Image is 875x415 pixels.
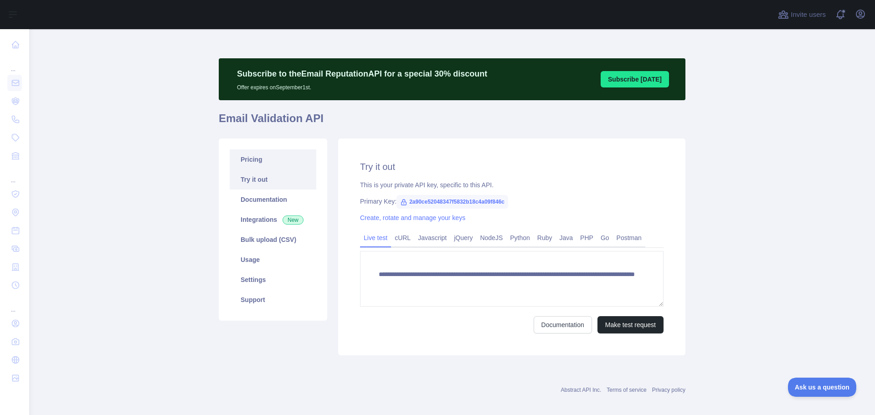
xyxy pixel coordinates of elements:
[613,231,645,245] a: Postman
[230,169,316,190] a: Try it out
[561,387,602,393] a: Abstract API Inc.
[360,231,391,245] a: Live test
[230,290,316,310] a: Support
[230,210,316,230] a: Integrations New
[7,295,22,313] div: ...
[7,55,22,73] div: ...
[230,250,316,270] a: Usage
[414,231,450,245] a: Javascript
[396,195,508,209] span: 2a90ce52048347f5832b18c4a09f846c
[391,231,414,245] a: cURL
[360,197,664,206] div: Primary Key:
[219,111,685,133] h1: Email Validation API
[360,160,664,173] h2: Try it out
[791,10,826,20] span: Invite users
[556,231,577,245] a: Java
[360,180,664,190] div: This is your private API key, specific to this API.
[534,316,592,333] a: Documentation
[597,231,613,245] a: Go
[230,270,316,290] a: Settings
[450,231,476,245] a: jQuery
[476,231,506,245] a: NodeJS
[230,149,316,169] a: Pricing
[360,214,465,221] a: Create, rotate and manage your keys
[283,215,304,225] span: New
[776,7,828,22] button: Invite users
[576,231,597,245] a: PHP
[607,387,646,393] a: Terms of service
[506,231,534,245] a: Python
[230,190,316,210] a: Documentation
[237,80,487,91] p: Offer expires on September 1st.
[237,67,487,80] p: Subscribe to the Email Reputation API for a special 30 % discount
[7,166,22,184] div: ...
[597,316,664,333] button: Make test request
[788,378,857,397] iframe: Toggle Customer Support
[230,230,316,250] a: Bulk upload (CSV)
[652,387,685,393] a: Privacy policy
[601,71,669,87] button: Subscribe [DATE]
[534,231,556,245] a: Ruby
